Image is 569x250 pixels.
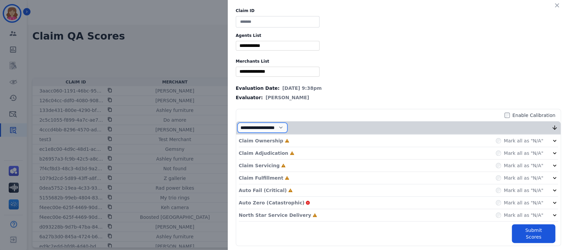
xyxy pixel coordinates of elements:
button: Submit Scores [512,224,555,243]
p: Claim Servicing [239,162,280,169]
label: Mark all as "N/A" [504,187,543,194]
label: Merchants List [236,59,561,64]
span: [PERSON_NAME] [266,94,309,101]
label: Mark all as "N/A" [504,199,543,206]
label: Mark all as "N/A" [504,137,543,144]
p: Claim Fulfillment [239,175,283,181]
label: Mark all as "N/A" [504,162,543,169]
label: Claim ID [236,8,561,13]
span: [DATE] 9:38pm [282,85,322,91]
label: Mark all as "N/A" [504,150,543,157]
label: Mark all as "N/A" [504,212,543,218]
div: Evaluator: [236,94,561,101]
ul: selected options [237,68,318,75]
p: North Star Service Delivery [239,212,311,218]
label: Enable Calibration [512,112,555,119]
label: Agents List [236,33,561,38]
label: Mark all as "N/A" [504,175,543,181]
p: Claim Adjudication [239,150,288,157]
p: Claim Ownership [239,137,283,144]
div: Evaluation Date: [236,85,561,91]
p: Auto Zero (Catastrophic) [239,199,304,206]
p: Auto Fail (Critical) [239,187,287,194]
ul: selected options [237,42,318,49]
